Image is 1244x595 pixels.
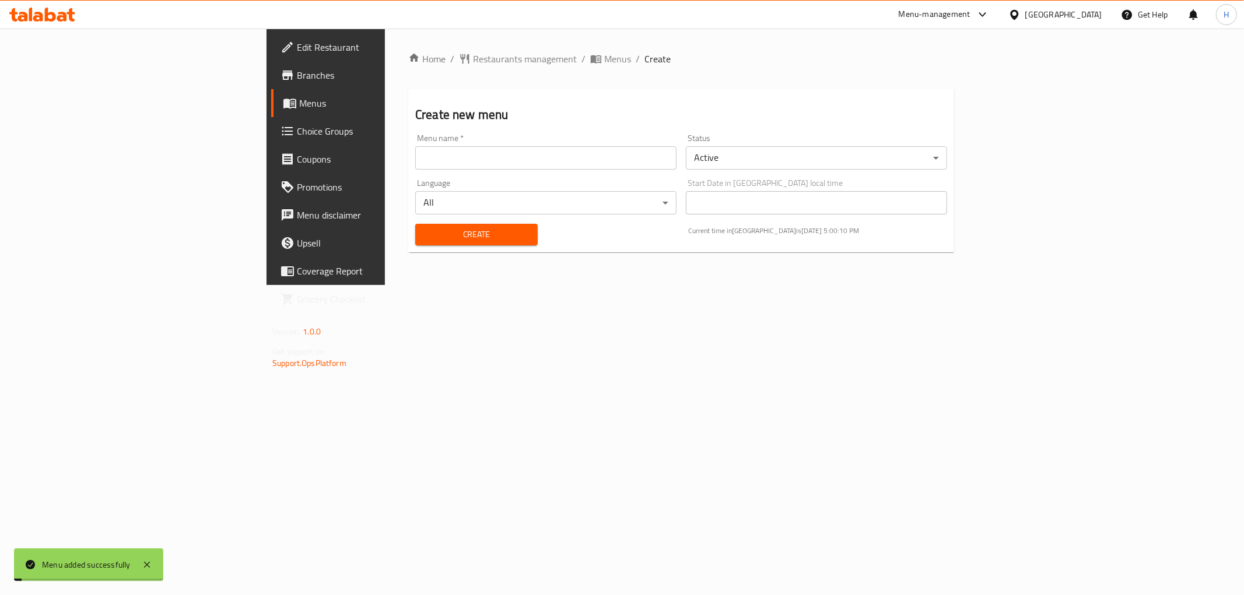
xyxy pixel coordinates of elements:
[271,61,474,89] a: Branches
[688,226,947,236] p: Current time in [GEOGRAPHIC_DATA] is [DATE] 5:00:10 PM
[415,191,677,214] div: All
[297,124,465,138] span: Choice Groups
[686,146,947,170] div: Active
[297,236,465,250] span: Upsell
[415,146,677,170] input: Please enter Menu name
[297,180,465,194] span: Promotions
[297,264,465,278] span: Coverage Report
[303,324,321,339] span: 1.0.0
[1224,8,1229,21] span: H
[644,52,671,66] span: Create
[408,52,954,66] nav: breadcrumb
[299,96,465,110] span: Menus
[425,227,528,242] span: Create
[899,8,970,22] div: Menu-management
[271,229,474,257] a: Upsell
[271,285,474,313] a: Grocery Checklist
[636,52,640,66] li: /
[581,52,586,66] li: /
[271,89,474,117] a: Menus
[271,173,474,201] a: Promotions
[297,208,465,222] span: Menu disclaimer
[415,224,538,245] button: Create
[297,152,465,166] span: Coupons
[297,292,465,306] span: Grocery Checklist
[1025,8,1102,21] div: [GEOGRAPHIC_DATA]
[271,33,474,61] a: Edit Restaurant
[415,106,947,124] h2: Create new menu
[297,40,465,54] span: Edit Restaurant
[271,117,474,145] a: Choice Groups
[590,52,631,66] a: Menus
[297,68,465,82] span: Branches
[272,344,326,359] span: Get support on:
[42,558,131,571] div: Menu added successfully
[271,201,474,229] a: Menu disclaimer
[272,355,346,371] a: Support.OpsPlatform
[604,52,631,66] span: Menus
[473,52,577,66] span: Restaurants management
[271,145,474,173] a: Coupons
[271,257,474,285] a: Coverage Report
[272,324,301,339] span: Version:
[459,52,577,66] a: Restaurants management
